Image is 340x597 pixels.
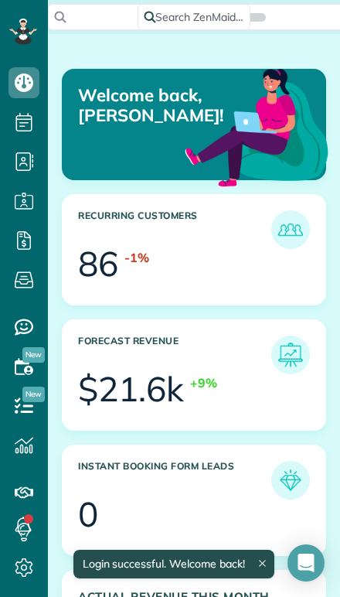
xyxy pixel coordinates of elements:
div: 86 [78,247,118,281]
img: dashboard_welcome-42a62b7d889689a78055ac9021e634bf52bae3f8056760290aed330b23ab8690.png [182,51,331,201]
h3: Recurring Customers [78,210,271,249]
span: New [22,387,45,402]
img: icon_recurring_customers-cf858462ba22bcd05b5a5880d41d6543d210077de5bb9ebc9590e49fd87d84ed.png [275,214,306,245]
img: icon_form_leads-04211a6a04a5b2264e4ee56bc0799ec3eb69b7e499cbb523a139df1d13a81ae0.png [275,465,306,496]
img: icon_forecast_revenue-8c13a41c7ed35a8dcfafea3cbb826a0462acb37728057bba2d056411b612bbbe.png [275,339,306,370]
div: 0 [78,497,98,531]
div: +9% [190,374,217,392]
h3: Instant Booking Form Leads [78,461,271,500]
div: -1% [124,249,149,267]
p: Welcome back, [PERSON_NAME]! [78,85,240,126]
div: Open Intercom Messenger [287,544,325,582]
div: Login successful. Welcome back! [73,550,274,578]
span: New [22,347,45,363]
div: $21.6k [78,372,184,406]
h3: Forecast Revenue [78,336,271,374]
